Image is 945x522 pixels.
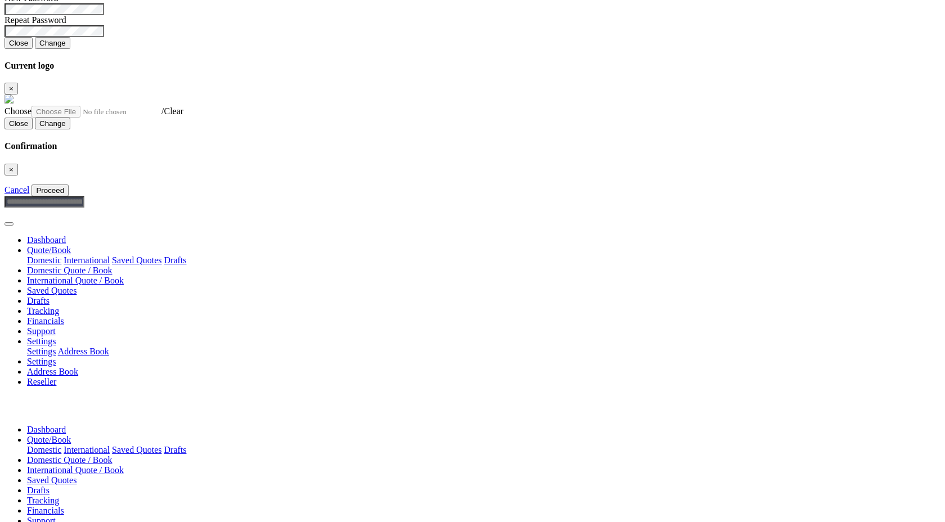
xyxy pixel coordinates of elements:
h4: Current logo [4,61,940,71]
a: Saved Quotes [27,286,76,295]
a: Drafts [164,255,187,265]
a: Saved Quotes [112,255,161,265]
h4: Confirmation [4,141,940,151]
span: × [9,84,13,93]
a: International [64,255,110,265]
a: Settings [27,346,56,356]
img: GetCustomerLogo [4,94,13,103]
a: International Quote / Book [27,276,124,285]
a: Dashboard [27,425,66,434]
a: Dashboard [27,235,66,245]
button: Change [35,37,70,49]
button: Proceed [31,184,69,196]
a: Choose [4,106,161,116]
a: Tracking [27,496,59,505]
a: Settings [27,336,56,346]
a: Saved Quotes [27,475,76,485]
button: Close [4,37,33,49]
a: Support [27,326,56,336]
a: Settings [27,357,56,366]
a: International [64,445,110,454]
a: Tracking [27,306,59,316]
a: Address Book [27,367,78,376]
a: Domestic Quote / Book [27,455,112,465]
a: Reseller [27,377,56,386]
div: Quote/Book [27,255,940,265]
a: Financials [27,316,64,326]
button: Toggle navigation [4,222,13,226]
button: Close [4,118,33,129]
a: International Quote / Book [27,465,124,475]
a: Domestic Quote / Book [27,265,112,275]
button: Close [4,83,18,94]
a: Drafts [27,485,49,495]
a: Financials [27,506,64,515]
a: Domestic [27,255,61,265]
a: Cancel [4,185,29,195]
div: / [4,106,940,118]
a: Clear [164,106,183,116]
label: Repeat Password [4,15,66,25]
div: Quote/Book [27,445,940,455]
a: Quote/Book [27,435,71,444]
a: Saved Quotes [112,445,161,454]
a: Drafts [164,445,187,454]
a: Drafts [27,296,49,305]
div: Quote/Book [27,346,940,357]
a: Quote/Book [27,245,71,255]
a: Address Book [58,346,109,356]
button: Change [35,118,70,129]
button: Close [4,164,18,175]
a: Domestic [27,445,61,454]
